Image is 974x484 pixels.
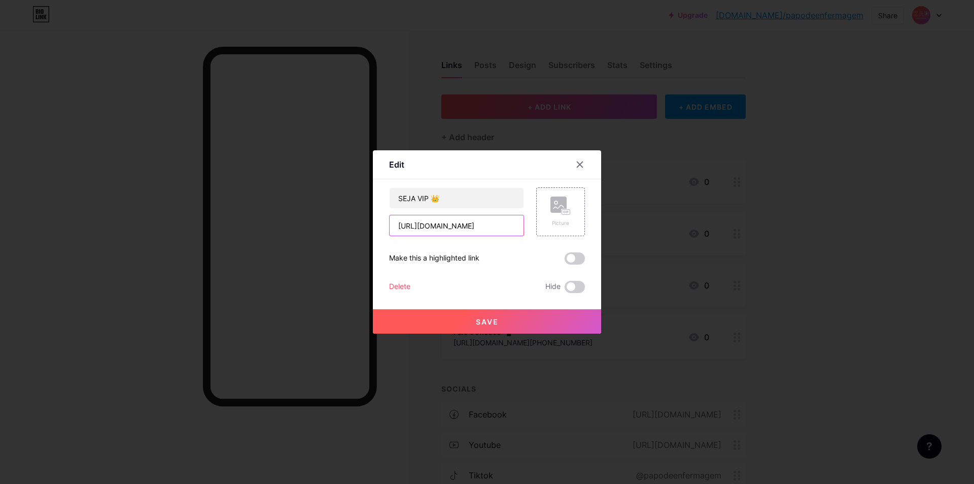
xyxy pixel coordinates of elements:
button: Save [373,309,601,334]
div: Make this a highlighted link [389,252,479,265]
span: Save [476,317,499,326]
div: Picture [550,219,571,227]
span: Hide [545,281,561,293]
input: Title [390,188,524,208]
div: Edit [389,158,404,171]
input: URL [390,215,524,236]
div: Delete [389,281,410,293]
